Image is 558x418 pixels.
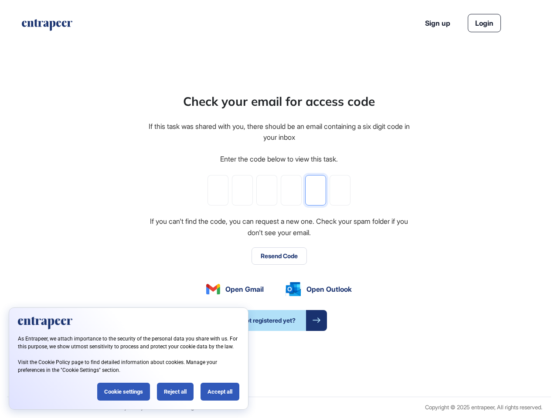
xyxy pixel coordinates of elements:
div: Check your email for access code [183,92,375,111]
a: Open Gmail [206,284,264,294]
a: Not registered yet? [231,310,327,331]
a: Sign up [425,18,450,28]
a: Login [468,14,501,32]
div: Copyright © 2025 entrapeer, All rights reserved. [425,404,542,411]
a: entrapeer-logo [21,19,73,34]
span: Not registered yet? [231,310,306,331]
span: Open Gmail [225,284,264,294]
button: Resend Code [252,247,307,265]
div: Enter the code below to view this task. [220,154,338,165]
a: Open Outlook [286,282,352,296]
div: If this task was shared with you, there should be an email containing a six digit code in your inbox [147,121,411,143]
span: Open Outlook [306,284,352,294]
div: If you can't find the code, you can request a new one. Check your spam folder if you don't see yo... [147,216,411,238]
